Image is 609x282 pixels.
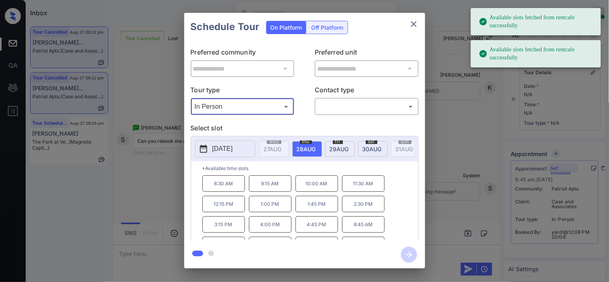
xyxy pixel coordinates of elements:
h2: Schedule Tour [184,13,266,41]
button: [DATE] [195,140,255,157]
p: 11:45 AM [342,237,385,253]
span: fri [333,139,343,144]
p: 1:45 PM [295,196,338,212]
div: date-select [292,141,322,157]
div: On Platform [267,21,306,34]
p: Preferred community [191,47,295,60]
p: 1:00 PM [249,196,291,212]
p: 8:30 AM [202,175,245,192]
span: 29 AUG [330,146,349,152]
p: Preferred unit [315,47,419,60]
p: 2:30 PM [342,196,385,212]
div: In Person [193,100,293,113]
p: 11:30 AM [342,175,385,192]
p: 9:15 AM [249,175,291,192]
p: 9:30 AM [202,237,245,253]
p: 4:00 PM [249,216,291,233]
p: [DATE] [212,144,233,154]
p: Select slot [191,123,419,136]
p: 12:15 PM [202,196,245,212]
button: close [406,16,422,32]
p: 8:45 AM [342,216,385,233]
span: sat [366,139,377,144]
p: 10:00 AM [295,175,338,192]
div: Available slots fetched from rentcafe successfully [479,10,595,33]
div: Off Platform [308,21,348,34]
div: date-select [325,141,355,157]
p: *Available time slots [202,161,418,175]
p: 10:15 AM [249,237,291,253]
p: Tour type [191,85,295,98]
div: date-select [358,141,388,157]
div: Available slots fetched from rentcafe successfully [479,43,595,65]
p: 4:45 PM [295,216,338,233]
span: thu [300,139,312,144]
p: Contact type [315,85,419,98]
p: 11:00 AM [295,237,338,253]
p: 3:15 PM [202,216,245,233]
span: 30 AUG [363,146,382,152]
span: 28 AUG [297,146,316,152]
